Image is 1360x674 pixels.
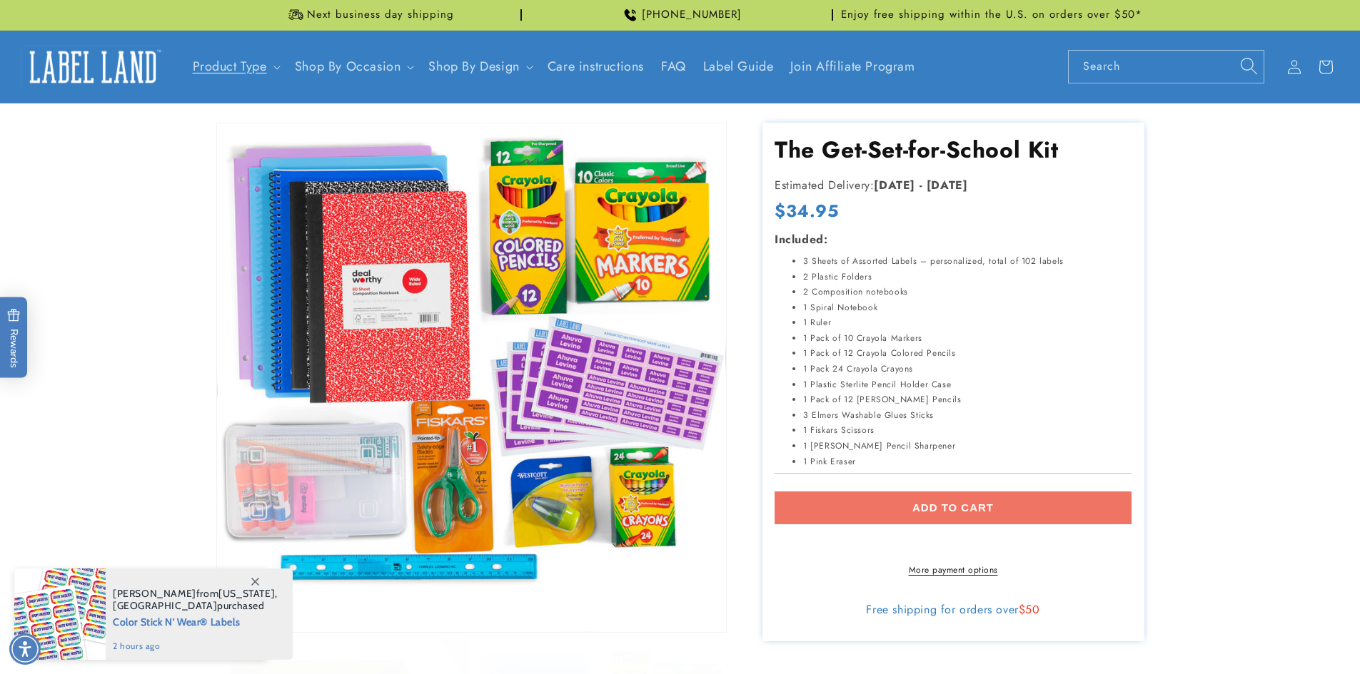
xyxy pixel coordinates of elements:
[874,177,915,193] strong: [DATE]
[803,346,1132,362] li: 1 Pack of 12 Crayola Colored Pencils
[841,8,1142,22] span: Enjoy free shipping within the U.S. on orders over $50*
[782,50,923,83] a: Join Affiliate Program
[803,454,1132,470] li: 1 Pink Eraser
[286,50,420,83] summary: Shop By Occasion
[1019,601,1026,618] span: $
[113,640,278,653] span: 2 hours ago
[803,331,1132,347] li: 1 Pack of 10 Crayola Markers
[7,308,21,367] span: Rewards
[920,177,923,193] strong: -
[1233,50,1264,81] button: Search
[775,175,1132,196] p: Estimated Delivery:
[428,57,519,76] a: Shop By Design
[113,587,196,600] span: [PERSON_NAME]
[790,58,915,75] span: Join Affiliate Program
[653,50,695,83] a: FAQ
[184,50,286,83] summary: Product Type
[695,50,782,83] a: Label Guide
[775,603,1132,617] div: Free shipping for orders over
[548,58,644,75] span: Care instructions
[1025,601,1039,618] span: 50
[775,136,1132,165] h1: The Get-Set-for-School Kit
[775,563,1132,576] a: More payment options
[113,599,217,612] span: [GEOGRAPHIC_DATA]
[16,39,170,94] a: Label Land
[295,58,401,75] span: Shop By Occasion
[113,612,278,630] span: Color Stick N' Wear® Labels
[775,200,839,222] span: $34.95
[113,588,278,612] span: from , purchased
[21,45,164,89] img: Label Land
[703,58,774,75] span: Label Guide
[803,315,1132,331] li: 1 Ruler
[775,231,827,247] strong: Included:
[803,270,1132,285] li: 2 Plastic Folders
[420,50,538,83] summary: Shop By Design
[927,177,968,193] strong: [DATE]
[539,50,653,83] a: Care instructions
[218,587,275,600] span: [US_STATE]
[803,377,1132,393] li: 1 Plastic Sterlite Pencil Holder Case
[803,408,1132,424] li: 3 Elmers Washable Glues Sticks
[9,633,41,665] div: Accessibility Menu
[661,58,686,75] span: FAQ
[803,423,1132,439] li: 1 Fiskars Scissors
[803,285,1132,300] li: 2 Composition notebooks
[307,8,454,22] span: Next business day shipping
[193,57,267,76] a: Product Type
[642,8,742,22] span: [PHONE_NUMBER]
[803,362,1132,377] li: 1 Pack 24 Crayola Crayons
[803,254,1132,270] li: 3 Sheets of Assorted Labels – personalized, total of 102 labels
[803,439,1132,454] li: 1 [PERSON_NAME] Pencil Sharpener
[803,392,1132,408] li: 1 Pack of 12 [PERSON_NAME] Pencils
[803,300,1132,316] li: 1 Spiral Notebook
